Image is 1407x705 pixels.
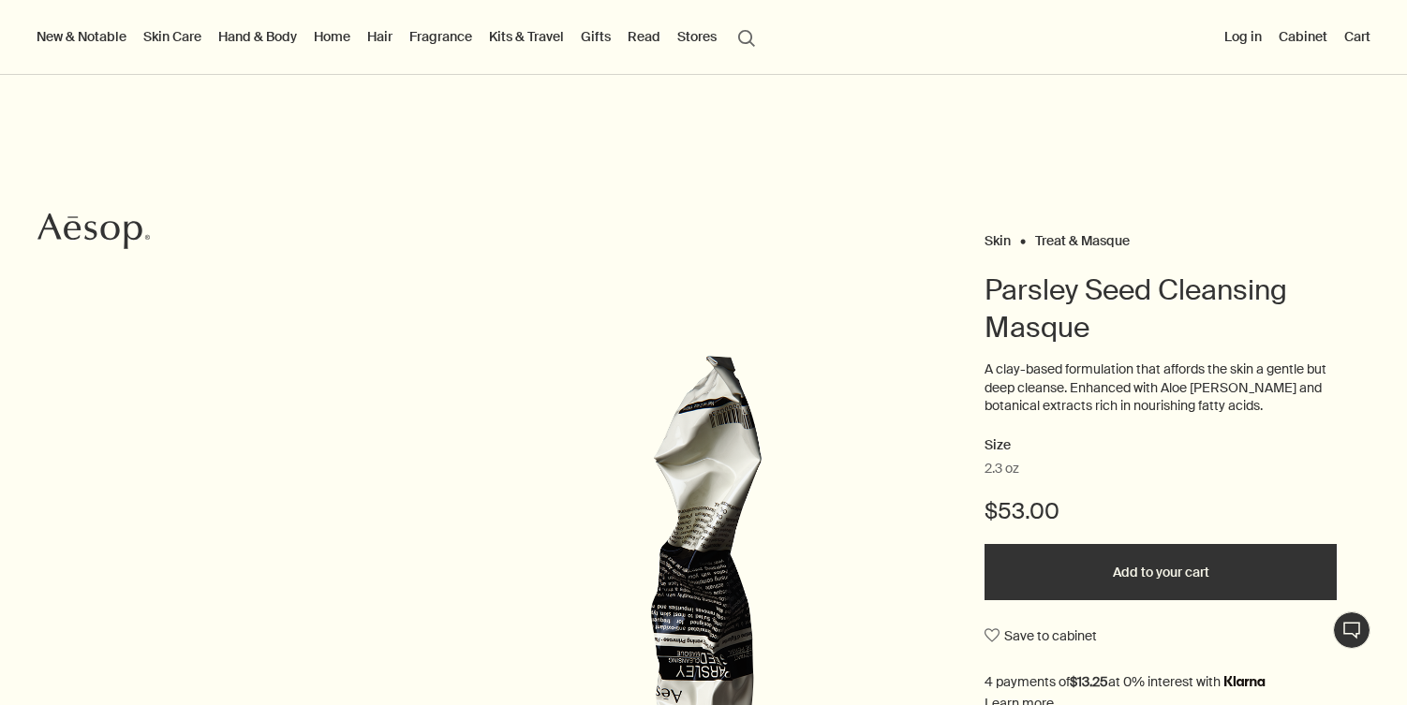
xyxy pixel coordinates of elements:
button: Live Assistance [1333,611,1370,649]
button: Cart [1340,24,1374,49]
a: Treat & Masque [1035,232,1130,241]
button: Close [1356,640,1398,682]
div: This website uses cookies (and similar technologies) to enhance user experience, for advertising,... [30,640,774,696]
a: Hand & Body [215,24,301,49]
a: More information about your privacy, opens in a new tab [268,678,343,694]
button: Save to cabinet [985,619,1097,653]
a: Skin [985,232,1011,241]
h2: Size [985,434,1337,457]
svg: Aesop [37,213,150,250]
a: Gifts [577,24,615,49]
p: A clay-based formulation that affords the skin a gentle but deep cleanse. Enhanced with Aloe [PER... [985,360,1337,416]
h1: Parsley Seed Cleansing Masque [985,272,1337,346]
button: Add to your cart - $53.00 [985,544,1337,600]
a: Kits & Travel [485,24,568,49]
a: Read [624,24,664,49]
a: Hair [363,24,396,49]
a: Home [310,24,354,49]
button: Open search [730,19,763,54]
button: New & Notable [33,24,130,49]
a: Aesop [33,208,155,259]
span: 2.3 oz [985,460,1019,478]
span: $53.00 [985,496,1059,526]
a: Cabinet [1275,24,1331,49]
button: Stores [674,24,720,49]
a: Skin Care [140,24,205,49]
a: Fragrance [406,24,476,49]
button: Online Preferences, Opens the preference center dialog [1019,643,1136,681]
button: Log in [1221,24,1266,49]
